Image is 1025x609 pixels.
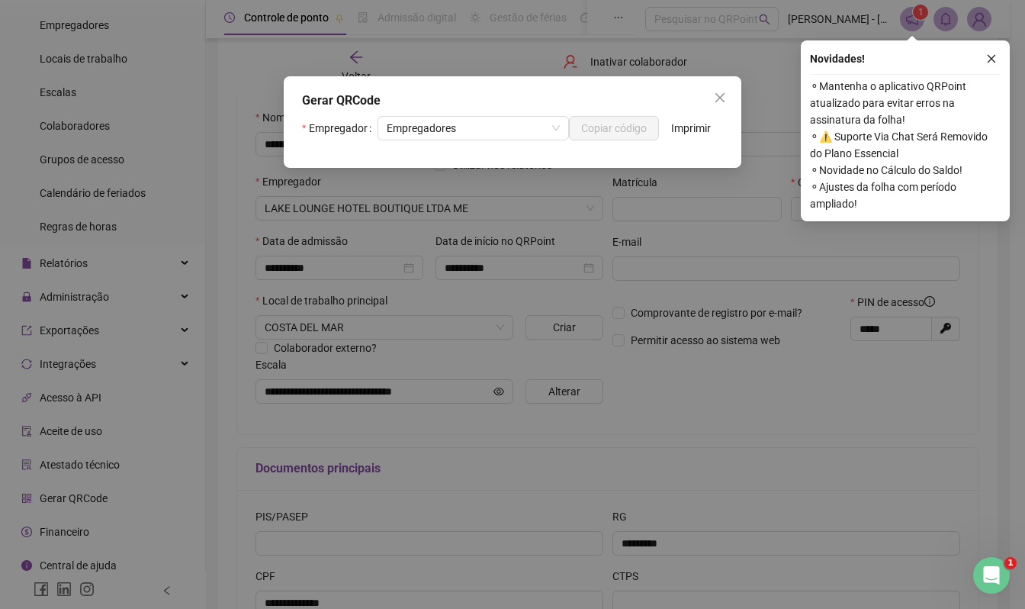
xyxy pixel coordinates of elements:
[1004,557,1017,569] span: 1
[387,117,560,140] span: Empregadores
[810,50,865,67] span: Novidades !
[810,78,1001,128] span: ⚬ Mantenha o aplicativo QRPoint atualizado para evitar erros na assinatura da folha!
[714,92,726,104] span: close
[708,85,732,110] button: Close
[973,557,1010,594] iframe: Intercom live chat
[302,116,378,140] label: Empregador
[302,92,723,110] div: Gerar QRCode
[810,162,1001,179] span: ⚬ Novidade no Cálculo do Saldo!
[659,116,723,140] button: Imprimir
[810,179,1001,212] span: ⚬ Ajustes da folha com período ampliado!
[569,116,659,140] button: Copiar código
[810,128,1001,162] span: ⚬ ⚠️ Suporte Via Chat Será Removido do Plano Essencial
[986,53,997,64] span: close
